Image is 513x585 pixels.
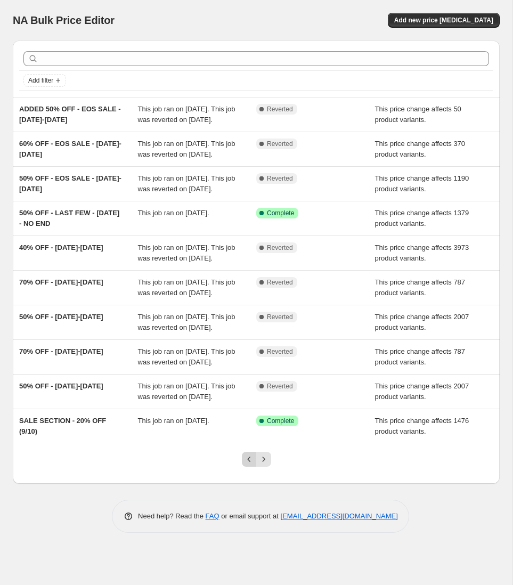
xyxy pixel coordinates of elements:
[19,243,103,251] span: 40% OFF - [DATE]-[DATE]
[267,243,293,252] span: Reverted
[19,278,103,286] span: 70% OFF - [DATE]-[DATE]
[138,140,235,158] span: This job ran on [DATE]. This job was reverted on [DATE].
[267,174,293,183] span: Reverted
[388,13,500,28] button: Add new price [MEDICAL_DATA]
[267,347,293,356] span: Reverted
[242,452,271,467] nav: Pagination
[267,105,293,113] span: Reverted
[375,382,469,401] span: This price change affects 2007 product variants.
[19,313,103,321] span: 50% OFF - [DATE]-[DATE]
[138,313,235,331] span: This job ran on [DATE]. This job was reverted on [DATE].
[375,105,461,124] span: This price change affects 50 product variants.
[138,209,209,217] span: This job ran on [DATE].
[219,512,281,520] span: or email support at
[375,140,466,158] span: This price change affects 370 product variants.
[375,417,469,435] span: This price change affects 1476 product variants.
[23,74,66,87] button: Add filter
[19,417,106,435] span: SALE SECTION - 20% OFF (9/10)
[375,243,469,262] span: This price change affects 3973 product variants.
[267,313,293,321] span: Reverted
[19,174,121,193] span: 50% OFF - EOS SALE - [DATE]-[DATE]
[256,452,271,467] button: Next
[394,16,493,25] span: Add new price [MEDICAL_DATA]
[375,174,469,193] span: This price change affects 1190 product variants.
[138,278,235,297] span: This job ran on [DATE]. This job was reverted on [DATE].
[138,105,235,124] span: This job ran on [DATE]. This job was reverted on [DATE].
[281,512,398,520] a: [EMAIL_ADDRESS][DOMAIN_NAME]
[19,382,103,390] span: 50% OFF - [DATE]-[DATE]
[19,347,103,355] span: 70% OFF - [DATE]-[DATE]
[375,313,469,331] span: This price change affects 2007 product variants.
[267,209,294,217] span: Complete
[138,347,235,366] span: This job ran on [DATE]. This job was reverted on [DATE].
[375,347,466,366] span: This price change affects 787 product variants.
[267,382,293,391] span: Reverted
[28,76,53,85] span: Add filter
[267,417,294,425] span: Complete
[19,209,119,228] span: 50% OFF - LAST FEW - [DATE] - NO END
[138,417,209,425] span: This job ran on [DATE].
[206,512,219,520] a: FAQ
[13,14,115,26] span: NA Bulk Price Editor
[19,140,121,158] span: 60% OFF - EOS SALE - [DATE]-[DATE]
[138,174,235,193] span: This job ran on [DATE]. This job was reverted on [DATE].
[267,278,293,287] span: Reverted
[375,278,466,297] span: This price change affects 787 product variants.
[375,209,469,228] span: This price change affects 1379 product variants.
[242,452,257,467] button: Previous
[267,140,293,148] span: Reverted
[138,243,235,262] span: This job ran on [DATE]. This job was reverted on [DATE].
[19,105,121,124] span: ADDED 50% OFF - EOS SALE - [DATE]-[DATE]
[138,382,235,401] span: This job ran on [DATE]. This job was reverted on [DATE].
[138,512,206,520] span: Need help? Read the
